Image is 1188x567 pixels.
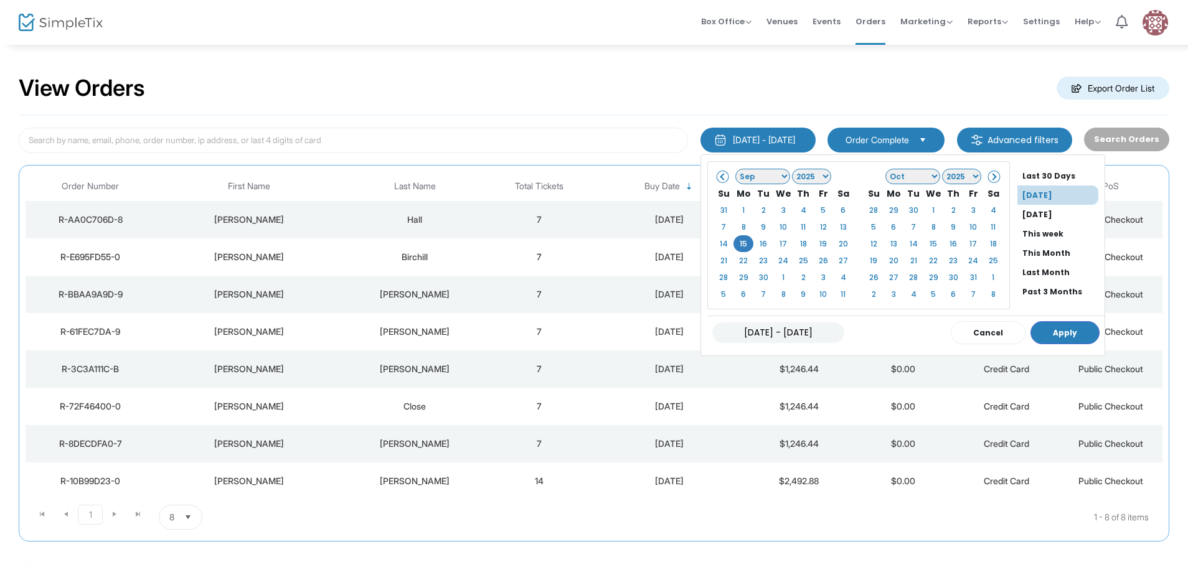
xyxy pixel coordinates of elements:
[833,269,853,286] td: 4
[78,505,103,525] span: Page 1
[714,269,733,286] td: 28
[943,235,963,252] td: 16
[983,269,1003,286] td: 1
[951,321,1025,344] button: Cancel
[29,438,152,450] div: R-8DECDFA0-7
[29,475,152,487] div: R-10B99D23-0
[29,213,152,226] div: R-AA0C706D-8
[793,286,813,302] td: 9
[793,218,813,235] td: 11
[158,326,339,338] div: Larry
[864,202,884,218] td: 28
[733,202,753,218] td: 1
[747,462,851,500] td: $2,492.88
[644,181,680,192] span: Buy Date
[923,269,943,286] td: 29
[793,269,813,286] td: 2
[733,235,753,252] td: 15
[394,181,436,192] span: Last Name
[884,235,903,252] td: 13
[1078,401,1143,411] span: Public Checkout
[983,252,1003,269] td: 25
[1078,363,1143,374] span: Public Checkout
[963,286,983,302] td: 7
[833,218,853,235] td: 13
[733,252,753,269] td: 22
[1017,224,1105,243] li: This week
[914,133,931,147] button: Select
[833,286,853,302] td: 11
[62,181,119,192] span: Order Number
[1057,77,1169,100] m-button: Export Order List
[1078,438,1143,449] span: Public Checkout
[813,269,833,286] td: 3
[1075,16,1101,27] span: Help
[701,16,752,27] span: Box Office
[346,363,484,375] div: Ross
[900,16,953,27] span: Marketing
[753,269,773,286] td: 30
[753,235,773,252] td: 16
[714,252,733,269] td: 21
[29,400,152,413] div: R-72F46400-0
[983,286,1003,302] td: 8
[714,218,733,235] td: 7
[923,235,943,252] td: 15
[595,400,744,413] div: 9/15/2025
[923,252,943,269] td: 22
[733,134,795,146] div: [DATE] - [DATE]
[488,276,592,313] td: 7
[1017,263,1105,282] li: Last Month
[793,235,813,252] td: 18
[595,363,744,375] div: 9/15/2025
[864,269,884,286] td: 26
[595,438,744,450] div: 9/15/2025
[984,363,1029,374] span: Credit Card
[984,438,1029,449] span: Credit Card
[488,172,592,201] th: Total Tickets
[1017,166,1105,185] li: Last 30 Days
[984,401,1029,411] span: Credit Card
[346,475,484,487] div: Dickhaut
[963,185,983,202] th: Fr
[884,269,903,286] td: 27
[943,269,963,286] td: 30
[833,202,853,218] td: 6
[903,185,923,202] th: Tu
[903,269,923,286] td: 28
[753,185,773,202] th: Tu
[963,202,983,218] td: 3
[326,505,1149,530] kendo-pager-info: 1 - 8 of 8 items
[1023,6,1060,37] span: Settings
[1017,205,1105,224] li: [DATE]
[943,202,963,218] td: 2
[1017,282,1105,301] li: Past 3 Months
[923,202,943,218] td: 1
[753,286,773,302] td: 7
[1078,289,1143,299] span: Public Checkout
[595,251,744,263] div: 9/15/2025
[813,6,841,37] span: Events
[29,326,152,338] div: R-61FEC7DA-9
[747,388,851,425] td: $1,246.44
[923,185,943,202] th: We
[971,134,983,146] img: filter
[26,172,1162,500] div: Data table
[714,286,733,302] td: 5
[595,213,744,226] div: 9/15/2025
[29,363,152,375] div: R-3C3A111C-B
[968,16,1008,27] span: Reports
[179,505,197,529] button: Select
[983,235,1003,252] td: 18
[488,462,592,500] td: 14
[851,350,955,388] td: $0.00
[864,185,884,202] th: Su
[753,202,773,218] td: 2
[773,252,793,269] td: 24
[1078,214,1143,225] span: Public Checkout
[488,350,592,388] td: 7
[773,235,793,252] td: 17
[923,218,943,235] td: 8
[943,218,963,235] td: 9
[29,288,152,301] div: R-BBAA9A9D-9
